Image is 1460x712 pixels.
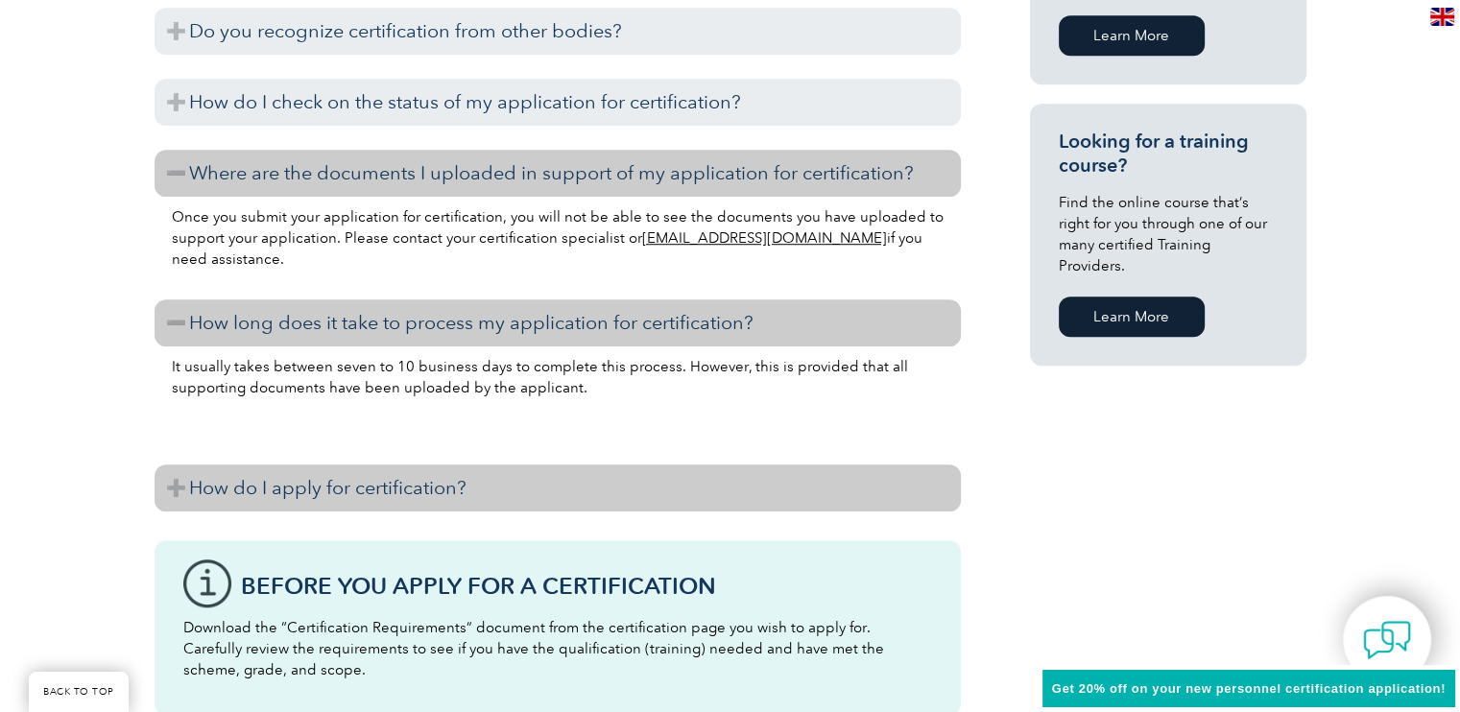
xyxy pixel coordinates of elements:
[155,464,961,511] h3: How do I apply for certification?
[1059,297,1205,337] a: Learn More
[183,617,932,680] p: Download the “Certification Requirements” document from the certification page you wish to apply ...
[1059,192,1278,276] p: Find the online course that’s right for you through one of our many certified Training Providers.
[1052,681,1446,696] span: Get 20% off on your new personnel certification application!
[1059,130,1278,178] h3: Looking for a training course?
[29,672,129,712] a: BACK TO TOP
[1363,616,1411,664] img: contact-chat.png
[172,206,944,270] p: Once you submit your application for certification, you will not be able to see the documents you...
[155,79,961,126] h3: How do I check on the status of my application for certification?
[155,8,961,55] h3: Do you recognize certification from other bodies?
[172,356,944,398] p: It usually takes between seven to 10 business days to complete this process. However, this is pro...
[1059,15,1205,56] a: Learn More
[241,574,932,598] h3: Before You Apply For a Certification
[642,229,887,247] a: [EMAIL_ADDRESS][DOMAIN_NAME]
[155,150,961,197] h3: Where are the documents I uploaded in support of my application for certification?
[1430,8,1454,26] img: en
[155,299,961,346] h3: How long does it take to process my application for certification?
